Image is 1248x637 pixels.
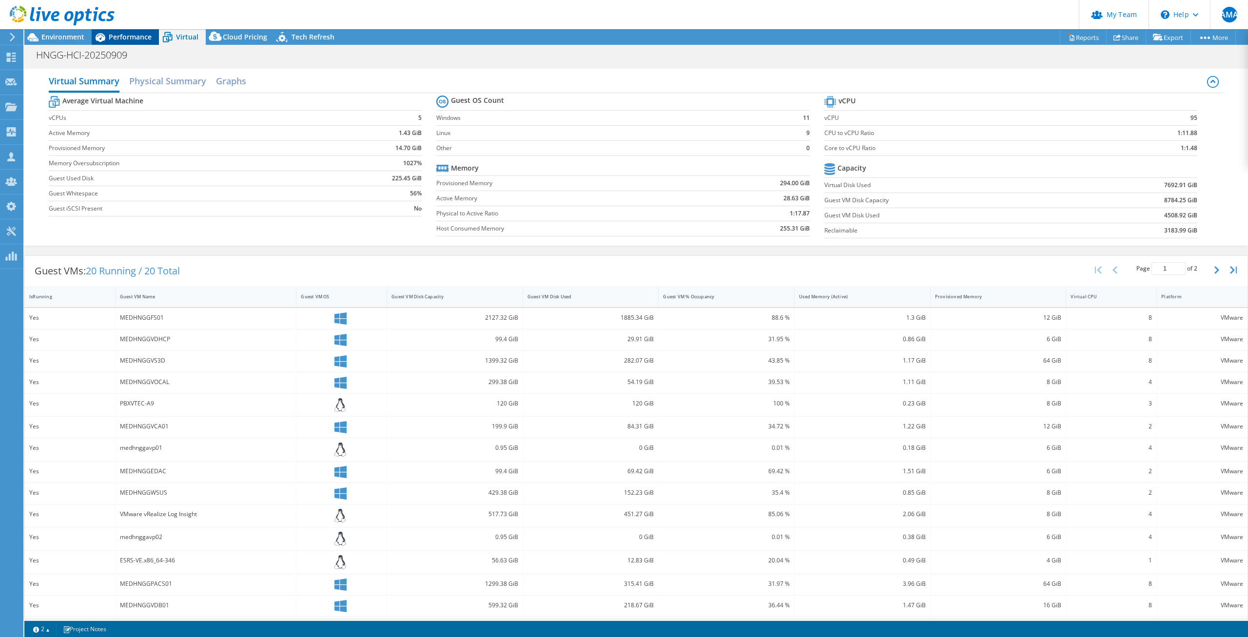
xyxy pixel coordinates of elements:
a: Reports [1060,30,1107,45]
div: VMware [1161,579,1243,589]
h2: Virtual Summary [49,71,119,93]
h2: Physical Summary [129,71,206,91]
div: Yes [29,398,111,409]
div: 64 GiB [935,355,1062,366]
a: Project Notes [56,623,113,635]
div: Yes [29,579,111,589]
div: 8 [1071,334,1152,345]
div: 99.4 GiB [391,466,518,477]
div: 12.83 GiB [527,555,654,566]
div: VMware [1161,509,1243,520]
div: 54.19 GiB [527,377,654,387]
div: VMware [1161,377,1243,387]
b: 255.31 GiB [780,224,810,233]
div: 1.51 GiB [799,466,926,477]
div: 599.32 GiB [391,600,518,611]
div: MEDHNGGPACS01 [120,579,292,589]
b: 3183.99 GiB [1164,226,1197,235]
div: 4 [1071,377,1152,387]
label: Provisioned Memory [436,178,701,188]
label: Linux [436,128,775,138]
div: 282.07 GiB [527,355,654,366]
b: Average Virtual Machine [62,96,143,106]
span: Virtual [176,32,198,41]
div: Yes [29,487,111,498]
div: 1299.38 GiB [391,579,518,589]
b: 1:17.87 [790,209,810,218]
div: VMware [1161,532,1243,542]
b: Memory [451,163,479,173]
div: 1.3 GiB [799,312,926,323]
b: 1027% [403,158,422,168]
b: Guest OS Count [451,96,504,105]
div: 199.9 GiB [391,421,518,432]
div: 1 [1071,555,1152,566]
div: VMware [1161,334,1243,345]
div: 4 [1071,532,1152,542]
div: Yes [29,532,111,542]
div: 0 GiB [527,443,654,453]
div: 4 [1071,443,1152,453]
a: Share [1106,30,1146,45]
b: 1:1.48 [1181,143,1197,153]
label: Physical to Active Ratio [436,209,701,218]
b: 95 [1190,113,1197,123]
span: Cloud Pricing [223,32,267,41]
b: 294.00 GiB [780,178,810,188]
div: 8 [1071,312,1152,323]
span: Environment [41,32,84,41]
div: 12 GiB [935,312,1062,323]
div: Yes [29,334,111,345]
div: 299.38 GiB [391,377,518,387]
b: 4508.92 GiB [1164,211,1197,220]
div: 0.49 GiB [799,555,926,566]
div: 152.23 GiB [527,487,654,498]
div: 3 [1071,398,1152,409]
div: 4 [1071,509,1152,520]
div: Yes [29,509,111,520]
div: VMware [1161,555,1243,566]
div: 2 [1071,466,1152,477]
div: 1885.34 GiB [527,312,654,323]
svg: \n [1161,10,1170,19]
label: CPU to vCPU Ratio [824,128,1099,138]
div: Guest VM OS [301,293,370,300]
div: 4 GiB [935,555,1062,566]
label: Host Consumed Memory [436,224,701,233]
span: Performance [109,32,152,41]
b: 1:11.88 [1177,128,1197,138]
div: 8 GiB [935,487,1062,498]
div: VMware [1161,312,1243,323]
div: Yes [29,600,111,611]
b: 8784.25 GiB [1164,195,1197,205]
div: Yes [29,555,111,566]
span: Page of [1136,262,1197,275]
div: 517.73 GiB [391,509,518,520]
div: MEDHNGGVDB01 [120,600,292,611]
h2: Graphs [216,71,246,91]
div: 0.01 % [663,443,790,453]
div: MEDHNGGWSUS [120,487,292,498]
label: Active Memory [436,193,701,203]
div: 16 GiB [935,600,1062,611]
label: vCPU [824,113,1099,123]
div: VMware [1161,466,1243,477]
div: 1.11 GiB [799,377,926,387]
div: 85.06 % [663,509,790,520]
div: 69.42 % [663,466,790,477]
b: 9 [806,128,810,138]
div: IsRunning [29,293,99,300]
div: 0.23 GiB [799,398,926,409]
div: 8 [1071,579,1152,589]
div: 451.27 GiB [527,509,654,520]
div: 0.18 GiB [799,443,926,453]
div: 0.95 GiB [391,443,518,453]
div: 64 GiB [935,579,1062,589]
div: 120 GiB [527,398,654,409]
div: VMware [1161,398,1243,409]
div: MEDHNGGVDHCP [120,334,292,345]
b: 28.63 GiB [783,193,810,203]
div: 69.42 GiB [527,466,654,477]
b: 7692.91 GiB [1164,180,1197,190]
div: 31.97 % [663,579,790,589]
